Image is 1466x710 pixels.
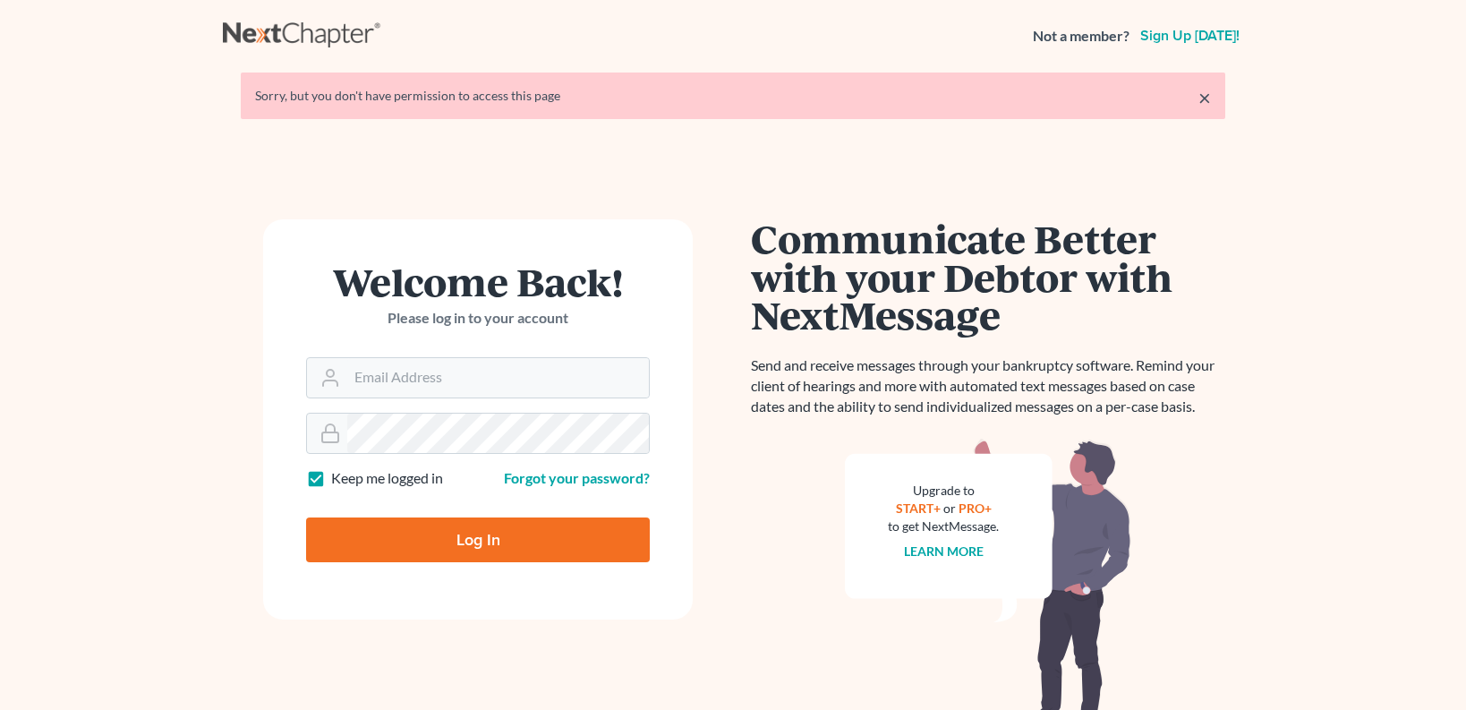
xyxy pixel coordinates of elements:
[888,518,999,535] div: to get NextMessage.
[1033,26,1129,47] strong: Not a member?
[331,468,443,489] label: Keep me logged in
[255,87,1211,105] div: Sorry, but you don't have permission to access this page
[896,500,941,516] a: START+
[959,500,992,516] a: PRO+
[306,262,650,301] h1: Welcome Back!
[751,355,1225,417] p: Send and receive messages through your bankruptcy software. Remind your client of hearings and mo...
[943,500,956,516] span: or
[751,219,1225,334] h1: Communicate Better with your Debtor with NextMessage
[888,482,999,500] div: Upgrade to
[306,308,650,329] p: Please log in to your account
[1137,29,1243,43] a: Sign up [DATE]!
[306,518,650,562] input: Log In
[347,358,649,398] input: Email Address
[504,469,650,486] a: Forgot your password?
[1198,87,1211,108] a: ×
[904,543,984,559] a: Learn more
